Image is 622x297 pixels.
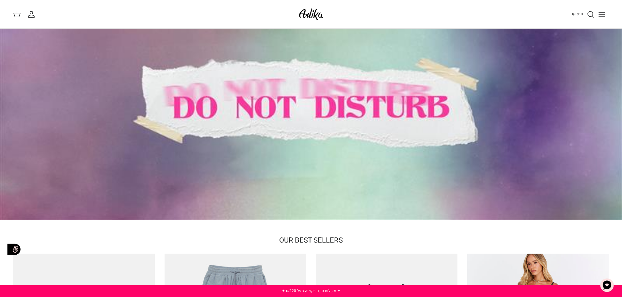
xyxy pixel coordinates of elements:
[279,235,343,245] a: OUR BEST SELLERS
[297,7,325,22] img: Adika IL
[572,11,583,17] span: חיפוש
[572,10,595,18] a: חיפוש
[595,7,609,22] button: Toggle menu
[5,240,23,258] img: accessibility_icon02.svg
[27,10,38,18] a: החשבון שלי
[597,275,617,295] button: צ'אט
[282,288,341,294] a: ✦ משלוח חינם בקנייה מעל ₪220 ✦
